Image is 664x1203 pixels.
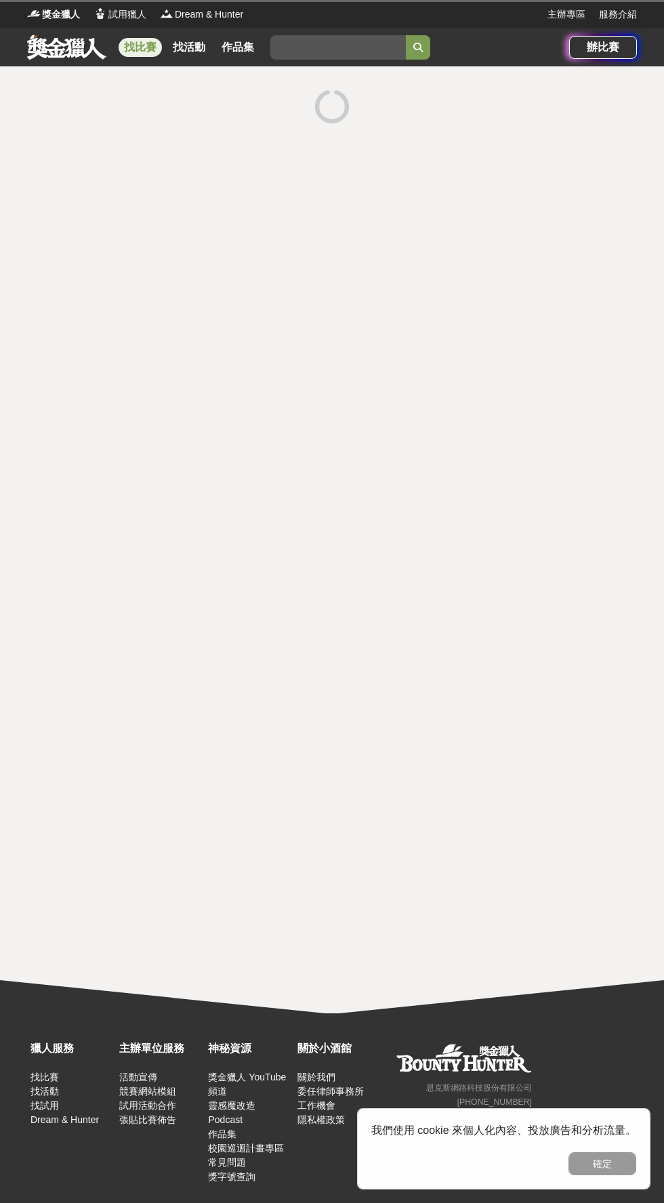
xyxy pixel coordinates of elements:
img: Logo [94,7,107,20]
span: Dream & Hunter [175,7,243,22]
small: [PHONE_NUMBER] [457,1097,532,1107]
a: 辦比賽 [569,36,637,59]
div: 神秘資源 [208,1040,290,1057]
a: 獎字號查詢 [208,1171,255,1182]
a: 作品集 [216,38,260,57]
a: 找比賽 [30,1072,59,1082]
span: 試用獵人 [108,7,146,22]
a: 隱私權政策 [297,1114,345,1125]
a: 找活動 [30,1086,59,1097]
a: 委任律師事務所 [297,1086,364,1097]
a: 校園巡迴計畫專區 [208,1143,284,1154]
a: 作品集 [208,1128,236,1139]
a: LogoDream & Hunter [160,7,243,22]
a: 找活動 [167,38,211,57]
button: 確定 [568,1152,636,1175]
a: Logo試用獵人 [94,7,146,22]
a: 試用活動合作 [119,1100,176,1111]
a: 獎金獵人 YouTube 頻道 [208,1072,286,1097]
div: 獵人服務 [30,1040,112,1057]
a: 競賽網站模組 [119,1086,176,1097]
a: 服務介紹 [599,7,637,22]
div: 關於小酒館 [297,1040,379,1057]
a: 活動宣傳 [119,1072,157,1082]
a: 工作機會 [297,1100,335,1111]
a: 常見問題 [208,1157,246,1168]
span: 我們使用 cookie 來個人化內容、投放廣告和分析流量。 [371,1124,636,1136]
small: 恩克斯網路科技股份有限公司 [426,1083,532,1093]
a: 找比賽 [119,38,162,57]
a: Logo獎金獵人 [27,7,80,22]
img: Logo [27,7,41,20]
a: 關於我們 [297,1072,335,1082]
a: 張貼比賽佈告 [119,1114,176,1125]
div: 主辦單位服務 [119,1040,201,1057]
a: 主辦專區 [547,7,585,22]
a: 找試用 [30,1100,59,1111]
a: Dream & Hunter [30,1114,99,1125]
img: Logo [160,7,173,20]
a: 靈感魔改造 Podcast [208,1100,255,1125]
span: 獎金獵人 [42,7,80,22]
